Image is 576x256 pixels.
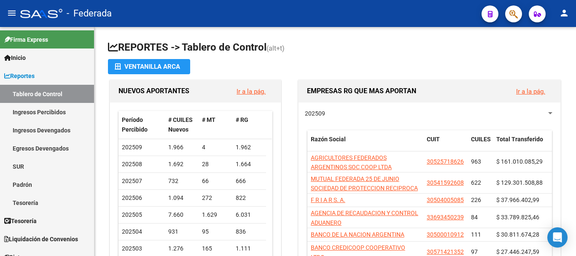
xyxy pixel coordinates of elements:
[311,210,418,226] span: AGENCIA DE RECAUDACION Y CONTROL ADUANERO
[230,84,272,99] button: Ir a la pág.
[427,231,464,238] span: 30500010912
[202,159,229,169] div: 28
[118,87,189,95] span: NUEVOS APORTANTES
[468,130,493,158] datatable-header-cell: CUILES
[516,88,545,95] a: Ir a la pág.
[307,87,416,95] span: EMPRESAS RG QUE MAS APORTAN
[168,116,193,133] span: # CUILES Nuevos
[236,210,263,220] div: 6.031
[168,159,195,169] div: 1.692
[168,176,195,186] div: 732
[427,158,464,165] span: 30525718626
[168,210,195,220] div: 7.660
[496,214,539,221] span: $ 33.789.825,46
[496,158,543,165] span: $ 161.010.085,29
[4,216,37,226] span: Tesorería
[236,143,263,152] div: 1.962
[122,211,142,218] span: 202505
[202,176,229,186] div: 66
[471,158,481,165] span: 963
[471,136,491,143] span: CUILES
[4,71,35,81] span: Reportes
[311,175,418,192] span: MUTUAL FEDERADA 25 DE JUNIO SOCIEDAD DE PROTECCION RECIPROCA
[496,248,539,255] span: $ 27.446.247,59
[311,154,392,171] span: AGRICULTORES FEDERADOS ARGENTINOS SOC COOP LTDA
[202,227,229,237] div: 95
[4,53,26,62] span: Inicio
[311,136,346,143] span: Razón Social
[7,8,17,18] mat-icon: menu
[115,59,183,74] div: Ventanilla ARCA
[496,136,543,143] span: Total Transferido
[4,234,78,244] span: Liquidación de Convenios
[496,231,539,238] span: $ 30.811.674,28
[202,210,229,220] div: 1.629
[311,231,404,238] span: BANCO DE LA NACION ARGENTINA
[4,35,48,44] span: Firma Express
[471,179,481,186] span: 622
[427,136,440,143] span: CUIT
[427,248,464,255] span: 30571421352
[122,228,142,235] span: 202504
[122,194,142,201] span: 202506
[427,214,464,221] span: 33693450239
[232,111,266,139] datatable-header-cell: # RG
[202,193,229,203] div: 272
[67,4,112,23] span: - Federada
[236,227,263,237] div: 836
[122,144,142,151] span: 202509
[423,130,468,158] datatable-header-cell: CUIT
[236,193,263,203] div: 822
[236,159,263,169] div: 1.664
[236,244,263,253] div: 1.111
[168,193,195,203] div: 1.094
[559,8,569,18] mat-icon: person
[168,227,195,237] div: 931
[496,179,543,186] span: $ 129.301.508,88
[202,244,229,253] div: 165
[108,59,190,74] button: Ventanilla ARCA
[122,116,148,133] span: Período Percibido
[496,197,539,203] span: $ 37.966.402,99
[547,227,568,248] div: Open Intercom Messenger
[305,110,325,117] span: 202509
[168,244,195,253] div: 1.276
[202,143,229,152] div: 4
[427,197,464,203] span: 30504005085
[427,179,464,186] span: 30541592608
[236,116,248,123] span: # RG
[165,111,199,139] datatable-header-cell: # CUILES Nuevos
[471,248,478,255] span: 97
[493,130,552,158] datatable-header-cell: Total Transferido
[471,197,481,203] span: 226
[199,111,232,139] datatable-header-cell: # MT
[122,161,142,167] span: 202508
[118,111,165,139] datatable-header-cell: Período Percibido
[471,231,481,238] span: 111
[236,176,263,186] div: 666
[307,130,423,158] datatable-header-cell: Razón Social
[168,143,195,152] div: 1.966
[471,214,478,221] span: 84
[266,44,285,52] span: (alt+t)
[122,178,142,184] span: 202507
[122,245,142,252] span: 202503
[108,40,563,55] h1: REPORTES -> Tablero de Control
[202,116,215,123] span: # MT
[311,197,345,203] span: F R I A R S. A.
[237,88,266,95] a: Ir a la pág.
[509,84,552,99] button: Ir a la pág.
